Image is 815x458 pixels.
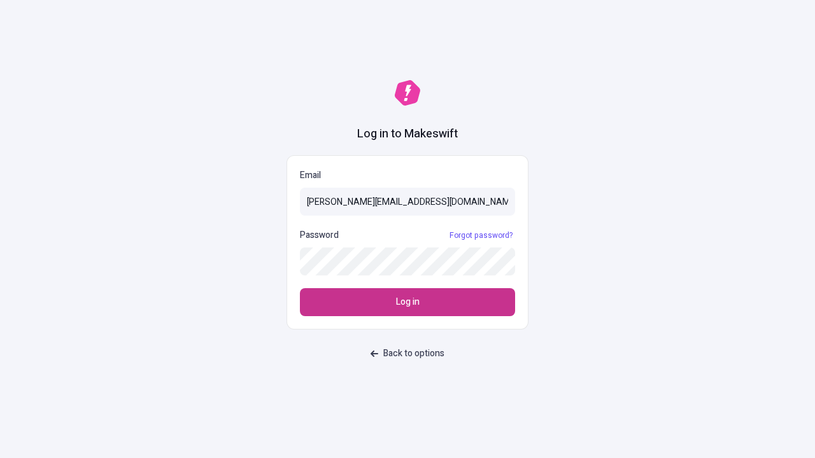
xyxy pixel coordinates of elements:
[396,295,420,309] span: Log in
[300,228,339,242] p: Password
[300,288,515,316] button: Log in
[447,230,515,240] a: Forgot password?
[383,347,444,361] span: Back to options
[357,126,458,142] h1: Log in to Makeswift
[300,169,515,183] p: Email
[300,188,515,216] input: Email
[363,342,452,365] button: Back to options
